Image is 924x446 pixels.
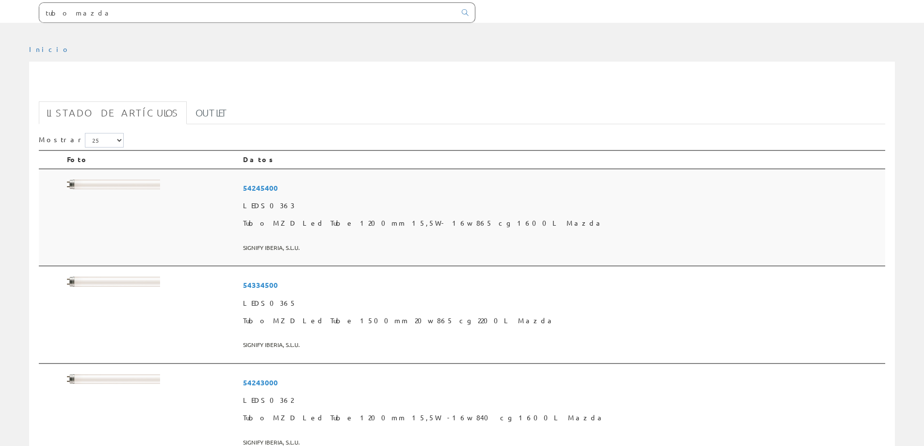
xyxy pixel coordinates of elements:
[243,312,881,330] span: Tubo MZD Led Tube 1500mm 20w 865 cg 2200L Mazda
[243,215,881,232] span: Tubo MZD Led Tube 1200mm 15,5W- 16w 865 cg 1600L Mazda
[243,374,881,392] span: 54243000
[39,77,885,97] h1: tubo mazda
[188,101,236,124] a: Outlet
[39,101,187,124] a: Listado de artículos
[67,374,160,384] img: Foto artículo Tubo MZD Led Tube 1200mm 15,5W -16w 840 cg 1600L Mazda (192x20.736)
[67,277,160,287] img: Foto artículo Tubo MZD Led Tube 1500mm 20w 865 cg 2200L Mazda (192x20.736)
[67,180,160,190] img: Foto artículo Tubo MZD Led Tube 1200mm 15,5W- 16w 865 cg 1600L Mazda (192x20.736)
[243,337,881,353] span: SIGNIFY IBERIA, S.L.U.
[39,133,124,148] label: Mostrar
[39,3,456,22] input: Buscar ...
[243,392,881,409] span: LEDS0362
[243,197,881,215] span: LEDS0363
[239,150,885,169] th: Datos
[85,133,124,148] select: Mostrar
[243,409,881,427] span: Tubo MZD Led Tube 1200mm 15,5W -16w 840 cg 1600L Mazda
[243,276,881,294] span: 54334500
[63,150,239,169] th: Foto
[243,295,881,312] span: LEDS0365
[243,179,881,197] span: 54245400
[29,45,70,53] a: Inicio
[243,240,881,256] span: SIGNIFY IBERIA, S.L.U.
